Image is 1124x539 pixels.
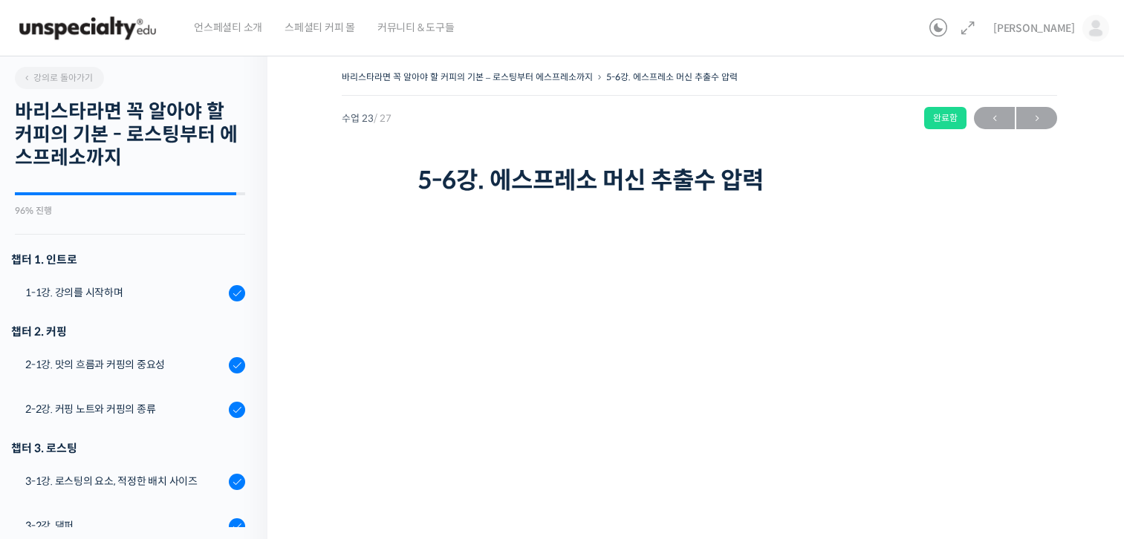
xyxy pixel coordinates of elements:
[418,166,982,195] h1: 5-6강. 에스프레소 머신 추출수 압력
[342,71,593,82] a: 바리스타라면 꼭 알아야 할 커피의 기본 – 로스팅부터 에스프레소까지
[25,401,224,417] div: 2-2강. 커핑 노트와 커핑의 종류
[15,67,104,89] a: 강의로 돌아가기
[924,107,967,129] div: 완료함
[25,356,224,373] div: 2-1강. 맛의 흐름과 커핑의 중요성
[11,438,245,458] div: 챕터 3. 로스팅
[15,100,245,170] h2: 바리스타라면 꼭 알아야 할 커피의 기본 - 로스팅부터 에스프레소까지
[974,107,1015,129] a: ←이전
[993,22,1075,35] span: [PERSON_NAME]
[25,284,224,301] div: 1-1강. 강의를 시작하며
[11,321,245,342] div: 챕터 2. 커핑
[974,108,1015,128] span: ←
[25,473,224,489] div: 3-1강. 로스팅의 요소, 적정한 배치 사이즈
[342,114,392,123] span: 수업 23
[1016,107,1057,129] a: 다음→
[374,112,392,125] span: / 27
[22,72,93,83] span: 강의로 돌아가기
[11,249,245,269] h3: 챕터 1. 인트로
[1016,108,1057,128] span: →
[606,71,738,82] a: 5-6강. 에스프레소 머신 추출수 압력
[15,206,245,215] div: 96% 진행
[25,517,224,534] div: 3-2강. 댐퍼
